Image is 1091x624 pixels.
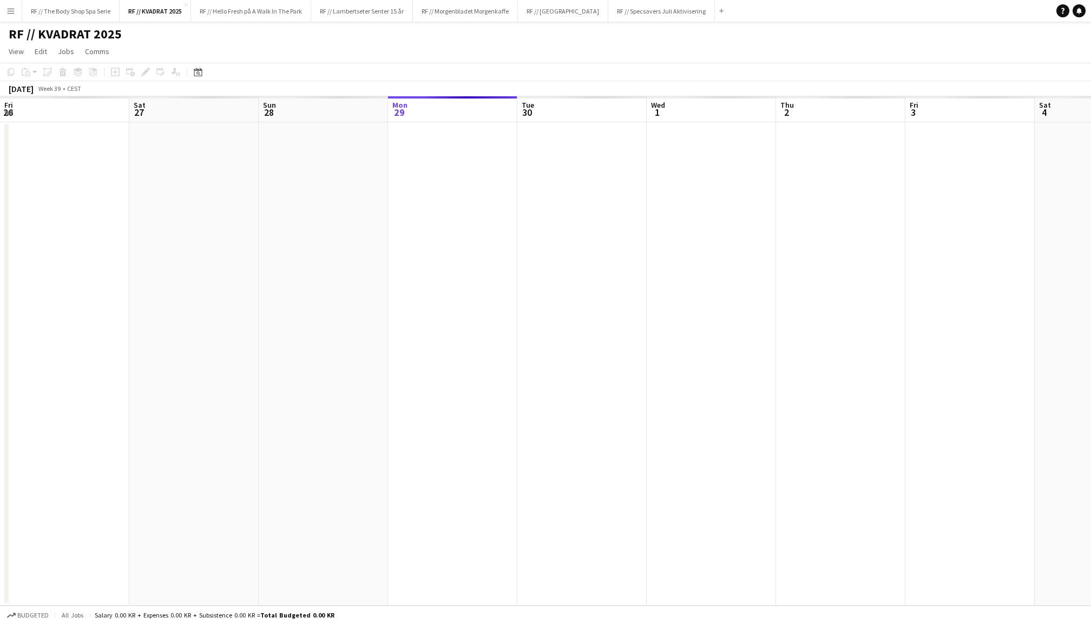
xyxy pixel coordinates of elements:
span: Tue [522,100,534,110]
span: 29 [391,106,408,119]
button: Budgeted [5,609,50,621]
span: Edit [35,47,47,56]
button: RF // [GEOGRAPHIC_DATA] [518,1,608,22]
button: RF // The Body Shop Spa Serie [22,1,120,22]
button: RF // Hello Fresh på A Walk In The Park [191,1,311,22]
span: 27 [132,106,146,119]
div: CEST [67,84,81,93]
span: Jobs [58,47,74,56]
a: Comms [81,44,114,58]
div: [DATE] [9,83,34,94]
button: RF // KVADRAT 2025 [120,1,191,22]
span: Mon [392,100,408,110]
span: Wed [651,100,665,110]
button: RF // Morgenbladet Morgenkaffe [413,1,518,22]
button: RF // Lambertseter Senter 15 år [311,1,413,22]
span: Total Budgeted 0.00 KR [260,611,334,619]
span: Sun [263,100,276,110]
a: Edit [30,44,51,58]
span: Sat [1039,100,1051,110]
button: RF // Specsavers Juli Aktivisering [608,1,715,22]
span: Fri [910,100,918,110]
span: 30 [520,106,534,119]
div: Salary 0.00 KR + Expenses 0.00 KR + Subsistence 0.00 KR = [95,611,334,619]
a: View [4,44,28,58]
span: 26 [3,106,13,119]
span: 2 [779,106,794,119]
span: Week 39 [36,84,63,93]
span: Comms [85,47,109,56]
h1: RF // KVADRAT 2025 [9,26,122,42]
span: 4 [1037,106,1051,119]
span: Sat [134,100,146,110]
span: Budgeted [17,612,49,619]
span: Fri [4,100,13,110]
span: 1 [649,106,665,119]
span: 28 [261,106,276,119]
span: All jobs [60,611,86,619]
span: 3 [908,106,918,119]
span: View [9,47,24,56]
a: Jobs [54,44,78,58]
span: Thu [780,100,794,110]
